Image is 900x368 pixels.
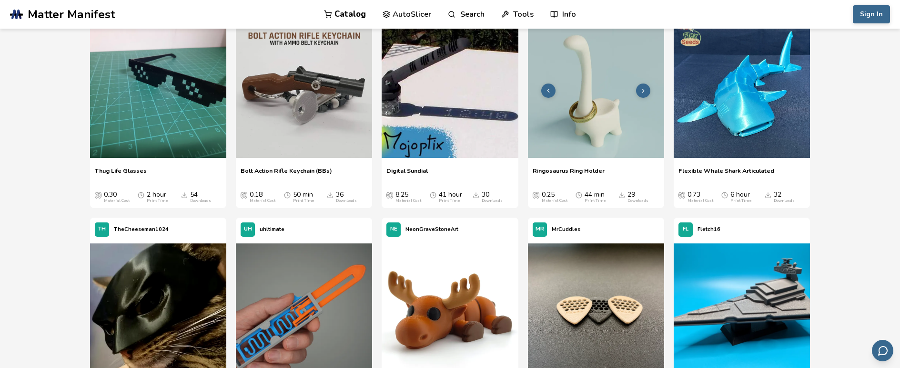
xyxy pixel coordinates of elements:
[678,167,774,181] a: Flexible Whale Shark Articulated
[585,191,606,203] div: 44 min
[473,191,479,199] span: Downloads
[98,226,106,232] span: TH
[28,8,115,21] span: Matter Manifest
[241,191,247,199] span: Average Cost
[683,226,688,232] span: FL
[241,167,332,181] a: Bolt Action Rifle Keychain (BBs)
[430,191,436,199] span: Average Print Time
[872,340,893,361] button: Send feedback via email
[293,199,314,203] div: Print Time
[395,199,421,203] div: Material Cost
[250,191,275,203] div: 0.18
[730,191,751,203] div: 6 hour
[147,199,168,203] div: Print Time
[386,167,428,181] a: Digital Sundial
[190,199,211,203] div: Downloads
[390,226,397,232] span: NE
[698,224,720,234] p: Fletch16
[533,191,539,199] span: Average Cost
[147,191,168,203] div: 2 hour
[627,191,648,203] div: 29
[190,191,211,203] div: 54
[386,191,393,199] span: Average Cost
[774,199,795,203] div: Downloads
[536,226,544,232] span: MR
[95,167,147,181] a: Thug Life Glasses
[678,191,685,199] span: Average Cost
[774,191,795,203] div: 32
[95,191,101,199] span: Average Cost
[627,199,648,203] div: Downloads
[585,199,606,203] div: Print Time
[336,199,357,203] div: Downloads
[439,191,462,203] div: 41 hour
[104,191,130,203] div: 0.30
[482,199,503,203] div: Downloads
[250,199,275,203] div: Material Cost
[576,191,582,199] span: Average Print Time
[542,191,567,203] div: 0.25
[395,191,421,203] div: 8.25
[405,224,458,234] p: NeonGraveStoneArt
[114,224,169,234] p: TheCheeseman1024
[482,191,503,203] div: 30
[730,199,751,203] div: Print Time
[260,224,284,234] p: uhltimate
[439,199,460,203] div: Print Time
[533,167,605,181] a: Ringosaurus Ring Holder
[688,191,713,203] div: 0.73
[327,191,334,199] span: Downloads
[138,191,144,199] span: Average Print Time
[765,191,771,199] span: Downloads
[688,199,713,203] div: Material Cost
[721,191,728,199] span: Average Print Time
[542,199,567,203] div: Material Cost
[181,191,188,199] span: Downloads
[336,191,357,203] div: 36
[104,199,130,203] div: Material Cost
[552,224,580,234] p: MrCuddles
[293,191,314,203] div: 50 min
[618,191,625,199] span: Downloads
[284,191,291,199] span: Average Print Time
[853,5,890,23] button: Sign In
[244,226,252,232] span: UH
